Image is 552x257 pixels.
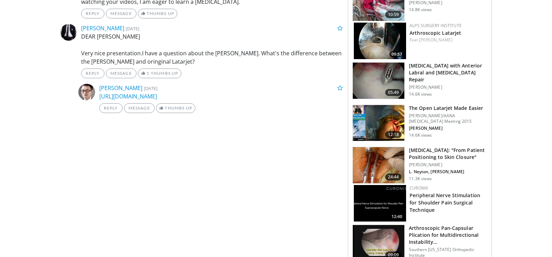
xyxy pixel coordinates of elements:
a: 12:40 [354,185,406,222]
p: 14.6K views [409,91,432,97]
span: 1 [147,71,149,76]
a: [PERSON_NAME] [99,84,142,92]
p: [PERSON_NAME] [409,85,487,90]
a: Message [106,9,137,18]
a: Alps Surgery Institute [410,23,462,29]
small: [DATE] [144,85,157,91]
div: Feat. [410,37,486,43]
img: Avatar [60,24,77,41]
p: 11.3K views [409,176,432,182]
span: 05:49 [385,89,402,96]
img: 9b59253b-c980-413a-b5a5-398db1893eb0.150x105_q85_crop-smart_upscale.jpg [353,147,404,183]
h3: [MEDICAL_DATA]: "From Patient Positioning to Skin Closure" [409,147,487,161]
a: Message [124,103,155,113]
a: Reply [81,69,104,78]
img: 10312_3.png.150x105_q85_crop-smart_upscale.jpg [353,63,404,99]
img: 545586_3.png.150x105_q85_crop-smart_upscale.jpg [354,23,406,59]
a: Reply [81,9,104,18]
span: 10:59 [385,11,402,18]
a: [PERSON_NAME] [419,37,452,43]
span: 12:18 [385,131,402,138]
a: 24:44 [MEDICAL_DATA]: "From Patient Positioning to Skin Closure" [PERSON_NAME] L. Neyton, [PERSON... [352,147,487,184]
a: Reply [99,103,123,113]
a: 05:49 [MEDICAL_DATA] with Anterior Labral and [MEDICAL_DATA] Repair [PERSON_NAME] 14.6K views [352,62,487,99]
p: [PERSON_NAME] [409,126,487,131]
span: 09:57 [389,51,404,57]
a: Message [106,69,137,78]
a: Thumbs Up [138,9,177,18]
a: [PERSON_NAME] [81,24,124,32]
h3: Arthroscopic Pan-Capsular Plication for Multidirectional Instability… [409,225,487,246]
a: 1 Thumbs Up [138,69,181,78]
small: [DATE] [126,25,139,32]
span: 24:44 [385,174,402,180]
img: 7fa5eb11-ce28-4363-8b34-a5de1d2bccfa.150x105_q85_crop-smart_upscale.jpg [353,105,404,141]
p: 14.8K views [409,7,432,13]
p: L. Neyton, [PERSON_NAME] [409,169,487,175]
img: e3bdd152-f5ff-439a-bfcf-d8989886bdb1.150x105_q85_crop-smart_upscale.jpg [354,185,406,222]
a: Peripheral Nerve Stimulation for Shoulder Pain Surgical Technique [410,192,480,213]
span: 12:40 [389,214,404,220]
a: [URL][DOMAIN_NAME] [99,93,157,100]
h3: [MEDICAL_DATA] with Anterior Labral and [MEDICAL_DATA] Repair [409,62,487,83]
p: [PERSON_NAME]/AANA [MEDICAL_DATA] Meeting 2015 [409,113,487,124]
p: 14.6K views [409,132,432,138]
img: Avatar [78,84,95,101]
a: 09:57 [354,23,406,59]
a: Curonix [410,185,428,191]
a: Thumbs Up [156,103,195,113]
a: 12:18 The Open Latarjet Made Easier [PERSON_NAME]/AANA [MEDICAL_DATA] Meeting 2015 [PERSON_NAME] ... [352,105,487,142]
p: DEAR [PERSON_NAME] Very nice presentation.I have a question about the [PERSON_NAME]. What's the d... [81,32,343,66]
h3: The Open Latarjet Made Easier [409,105,487,112]
a: Arthroscopic Latarjet [410,30,461,36]
p: [PERSON_NAME] [409,162,487,168]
